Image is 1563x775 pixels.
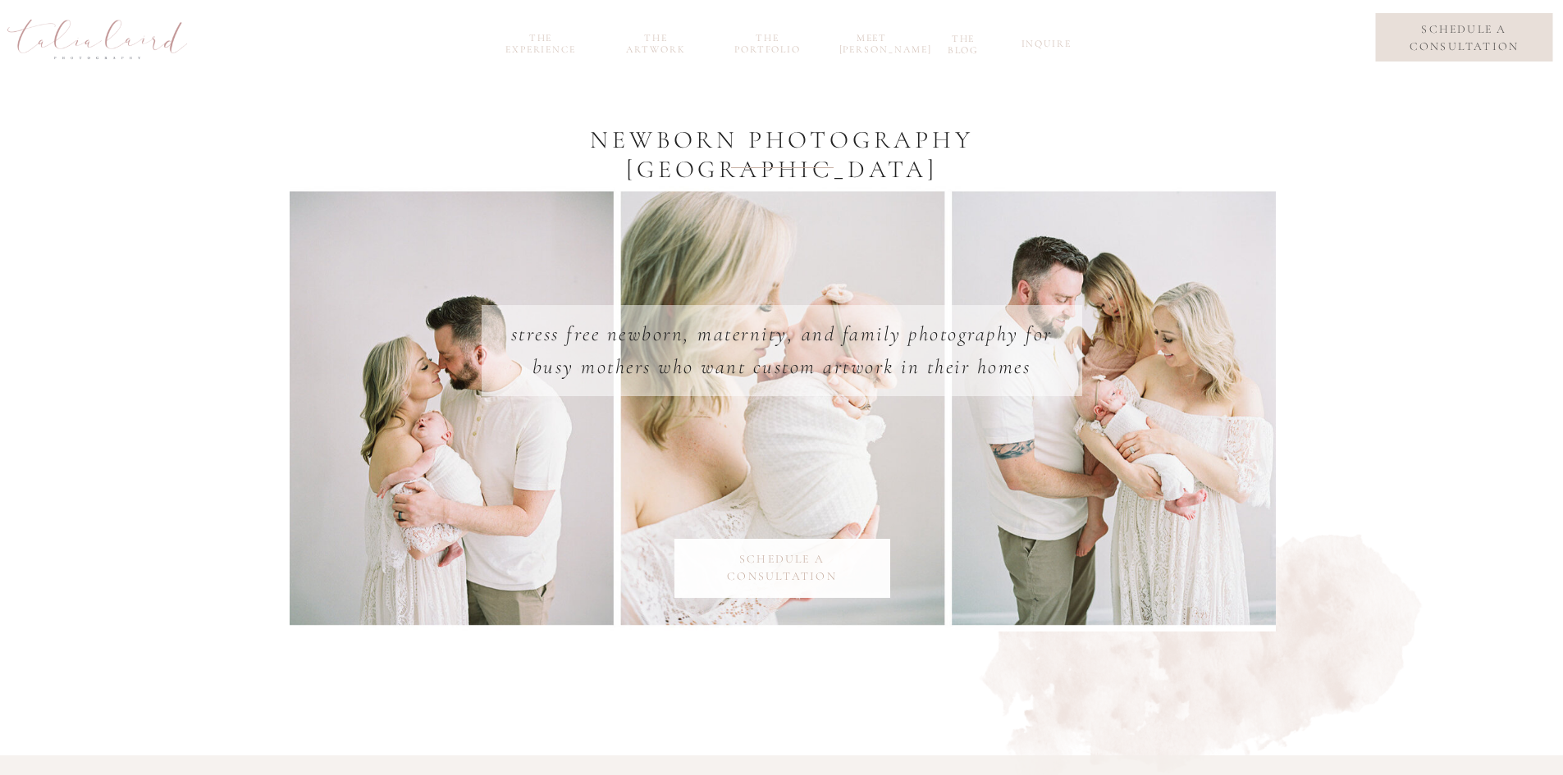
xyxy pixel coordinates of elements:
a: the Artwork [617,32,696,51]
p: stress free newborn, maternity, and family photography for busy mothers who want custom artwork i... [502,317,1062,385]
h1: Newborn Photography [GEOGRAPHIC_DATA] [454,125,1111,188]
a: meet [PERSON_NAME] [839,32,905,51]
a: the experience [497,32,585,51]
a: the blog [938,33,989,52]
a: schedule a consultation [690,550,875,580]
a: inquire [1021,38,1067,57]
a: the portfolio [729,32,807,51]
a: schedule a consultation [1388,21,1540,55]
